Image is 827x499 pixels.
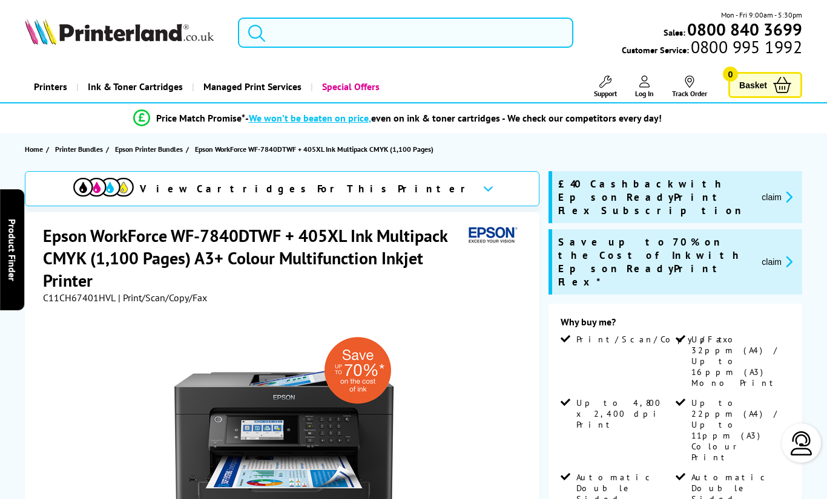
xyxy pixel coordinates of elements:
span: Ink & Toner Cartridges [88,71,183,102]
span: Price Match Promise* [156,112,245,124]
span: Home [25,143,43,155]
span: Epson Printer Bundles [115,143,183,155]
span: Up to 22ppm (A4) / Up to 11ppm (A3) Colour Print [691,397,788,463]
img: Printerland Logo [25,18,214,45]
span: Save up to 70% on the Cost of Ink with Epson ReadyPrint Flex* [558,235,752,289]
span: Print/Scan/Copy/Fax [576,334,732,345]
img: Epson [464,224,519,247]
b: 0800 840 3699 [687,18,802,41]
span: View Cartridges For This Printer [140,182,473,195]
span: | Print/Scan/Copy/Fax [118,292,207,304]
span: Epson WorkForce WF-7840DTWF + 405XL Ink Multipack CMYK (1,100 Pages) [195,145,433,154]
a: Track Order [672,76,707,98]
button: promo-description [758,190,796,204]
span: £40 Cashback with Epson ReadyPrint Flex Subscription [558,177,752,217]
span: Up to 32ppm (A4) / Up to 16ppm (A3) Mono Print [691,334,788,388]
a: Printerland Logo [25,18,223,47]
span: Printer Bundles [55,143,103,155]
a: 0800 840 3699 [685,24,802,35]
a: Log In [635,76,654,98]
span: We won’t be beaten on price, [249,112,371,124]
a: Ink & Toner Cartridges [76,71,192,102]
li: modal_Promise [6,108,788,129]
span: Product Finder [6,218,18,281]
h1: Epson WorkForce WF-7840DTWF + 405XL Ink Multipack CMYK (1,100 Pages) A3+ Colour Multifunction Ink... [43,224,464,292]
a: Printers [25,71,76,102]
a: Basket 0 [728,72,802,98]
input: Search product or brand [238,18,573,48]
a: Managed Print Services [192,71,311,102]
span: 0800 995 1992 [689,41,802,53]
span: Log In [635,89,654,98]
span: Mon - Fri 9:00am - 5:30pm [721,9,802,21]
div: Why buy me? [561,316,790,334]
span: Customer Service: [622,41,802,56]
img: user-headset-light.svg [789,431,814,455]
a: Special Offers [311,71,389,102]
a: Printer Bundles [55,143,106,155]
img: cmyk-icon.svg [73,178,134,197]
a: Support [594,76,617,98]
a: Epson Printer Bundles [115,143,186,155]
span: Sales: [664,27,685,38]
span: C11CH67401HVL [43,292,116,304]
button: promo-description [758,255,796,269]
span: Basket [739,77,767,93]
span: Support [594,89,617,98]
div: - even on ink & toner cartridges - We check our competitors every day! [245,112,662,124]
a: Home [25,143,46,155]
span: 0 [723,67,738,82]
span: Up to 4,800 x 2,400 dpi Print [576,397,673,430]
